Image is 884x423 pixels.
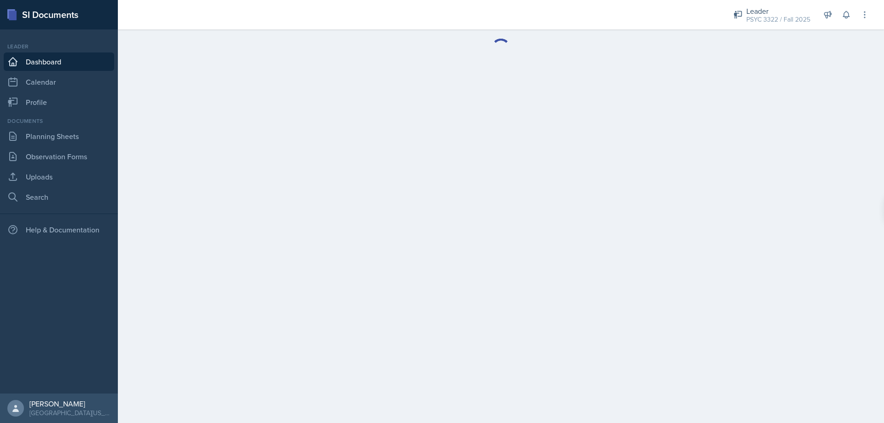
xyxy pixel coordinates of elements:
a: Planning Sheets [4,127,114,145]
div: [GEOGRAPHIC_DATA][US_STATE] [29,408,110,417]
div: [PERSON_NAME] [29,399,110,408]
a: Dashboard [4,52,114,71]
a: Calendar [4,73,114,91]
a: Search [4,188,114,206]
a: Observation Forms [4,147,114,166]
div: Leader [746,6,810,17]
a: Uploads [4,168,114,186]
div: Leader [4,42,114,51]
a: Profile [4,93,114,111]
div: PSYC 3322 / Fall 2025 [746,15,810,24]
div: Documents [4,117,114,125]
div: Help & Documentation [4,220,114,239]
